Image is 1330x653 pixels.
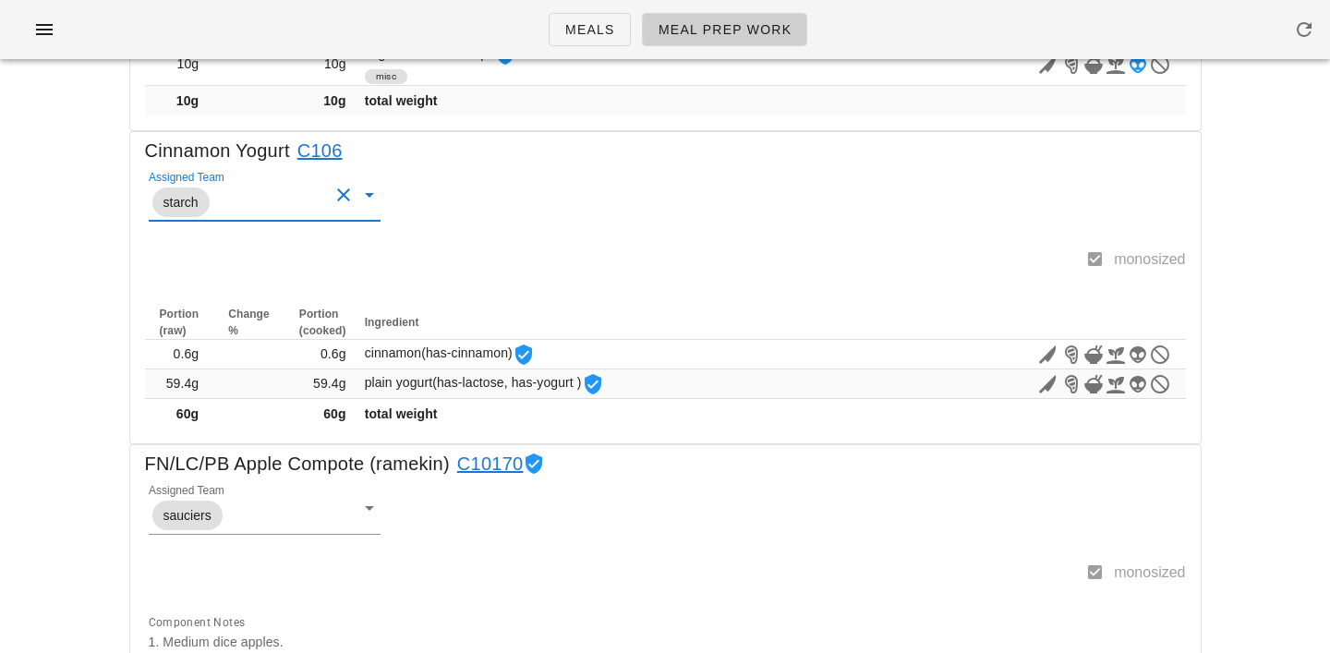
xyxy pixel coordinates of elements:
[149,616,246,629] span: Component Notes
[549,13,631,46] a: Meals
[564,22,615,37] span: Meals
[284,399,361,429] td: 60g
[149,497,381,534] div: Assigned Teamsauciers
[313,376,346,391] span: 59.4g
[365,375,604,390] span: plain yogurt
[284,306,361,340] th: Portion (cooked)
[320,346,346,361] span: 0.6g
[332,184,355,206] button: Clear Assigned Team
[149,635,284,649] span: 1. Medium dice apples.
[145,399,214,429] td: 60g
[365,345,535,360] span: cinnamon
[376,69,397,84] span: misc
[149,484,224,498] label: Assigned Team
[163,501,212,530] span: sauciers
[361,306,863,340] th: Ingredient
[163,187,199,217] span: starch
[361,399,863,429] td: total weight
[145,43,214,86] td: 10g
[145,340,214,369] td: 0.6g
[130,445,1201,493] div: FN/LC/PB Apple Compote (ramekin)
[324,56,346,71] span: 10g
[149,184,381,221] div: Assigned TeamstarchClear Assigned Team
[145,306,214,340] th: Portion (raw)
[130,132,1201,180] div: Cinnamon Yogurt
[290,136,343,165] a: C106
[658,22,792,37] span: Meal Prep Work
[450,449,524,478] a: C10170
[145,86,214,115] td: 10g
[365,46,517,61] span: vegan chocolate chips
[432,375,581,390] span: (has-lactose, has-yogurt )
[361,86,779,115] td: total weight
[149,171,224,185] label: Assigned Team
[642,13,808,46] a: Meal Prep Work
[213,306,284,340] th: Change %
[145,369,214,399] td: 59.4g
[421,345,513,360] span: (has-cinnamon)
[284,86,361,115] td: 10g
